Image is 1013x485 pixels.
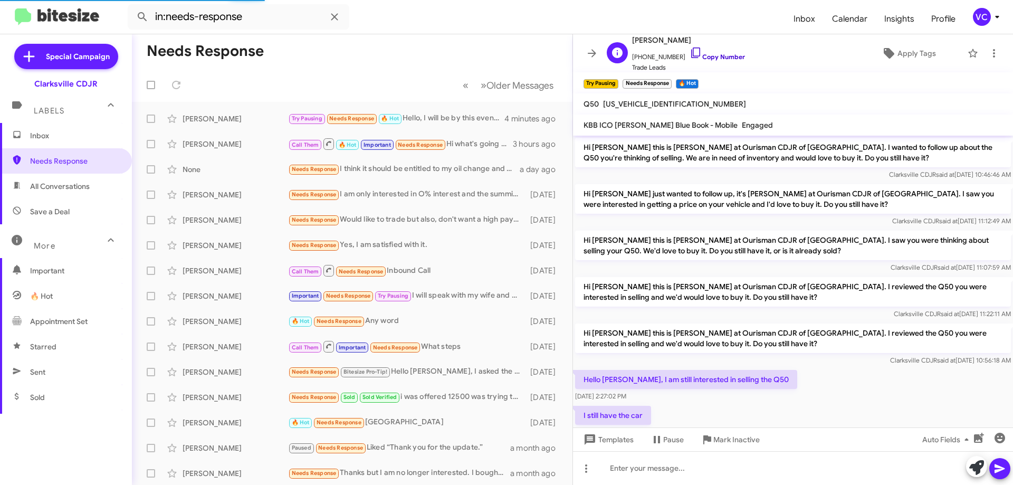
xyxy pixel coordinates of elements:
[183,240,288,251] div: [PERSON_NAME]
[381,115,399,122] span: 🔥 Hot
[288,239,525,251] div: Yes, I am satisfied with it.
[923,4,964,34] span: Profile
[288,188,525,201] div: I am only interested in O% interest and the summit model in the 2 tone white and black with the t...
[183,341,288,352] div: [PERSON_NAME]
[30,392,45,403] span: Sold
[936,170,954,178] span: said at
[288,290,525,302] div: I will speak with my wife and get back to u
[854,44,962,63] button: Apply Tags
[183,443,288,453] div: [PERSON_NAME]
[288,315,525,327] div: Any word
[343,394,356,401] span: Sold
[922,430,973,449] span: Auto Fields
[128,4,349,30] input: Search
[292,318,310,325] span: 🔥 Hot
[292,242,337,249] span: Needs Response
[525,341,564,352] div: [DATE]
[378,292,408,299] span: Try Pausing
[525,265,564,276] div: [DATE]
[288,467,510,479] div: Thanks but I am no longer interested. I bought something else.
[46,51,110,62] span: Special Campaign
[292,344,319,351] span: Call Them
[876,4,923,34] a: Insights
[183,215,288,225] div: [PERSON_NAME]
[676,79,699,89] small: 🔥 Hot
[398,141,443,148] span: Needs Response
[362,394,397,401] span: Sold Verified
[292,368,337,375] span: Needs Response
[30,156,120,166] span: Needs Response
[288,391,525,403] div: i was offered 12500 was trying to get 14500 and trying to get a little better deal since im tryin...
[824,4,876,34] a: Calendar
[937,356,955,364] span: said at
[288,340,525,353] div: What steps
[785,4,824,34] a: Inbox
[183,468,288,479] div: [PERSON_NAME]
[525,189,564,200] div: [DATE]
[889,170,1011,178] span: Clarksville CDJR [DATE] 10:46:46 AM
[584,79,618,89] small: Try Pausing
[288,416,525,429] div: [GEOGRAPHIC_DATA]
[292,444,311,451] span: Paused
[894,310,1011,318] span: Clarksville CDJR [DATE] 11:22:11 AM
[690,53,745,61] a: Copy Number
[603,99,746,109] span: [US_VEHICLE_IDENTIFICATION_NUMBER]
[183,164,288,175] div: None
[632,62,745,73] span: Trade Leads
[581,430,634,449] span: Templates
[525,392,564,403] div: [DATE]
[964,8,1001,26] button: VC
[147,43,264,60] h1: Needs Response
[288,137,513,150] div: Hi what's going on
[742,120,773,130] span: Engaged
[941,310,959,318] span: said at
[891,263,1011,271] span: Clarksville CDJR [DATE] 11:07:59 AM
[575,392,626,400] span: [DATE] 2:27:02 PM
[288,442,510,454] div: Liked “Thank you for the update.”
[513,139,564,149] div: 3 hours ago
[457,74,560,96] nav: Page navigation example
[292,268,319,275] span: Call Them
[292,141,319,148] span: Call Them
[632,46,745,62] span: [PHONE_NUMBER]
[292,470,337,477] span: Needs Response
[30,316,88,327] span: Appointment Set
[183,139,288,149] div: [PERSON_NAME]
[525,417,564,428] div: [DATE]
[525,240,564,251] div: [DATE]
[504,113,564,124] div: 4 minutes ago
[288,264,525,277] div: Inbound Call
[183,392,288,403] div: [PERSON_NAME]
[456,74,475,96] button: Previous
[183,265,288,276] div: [PERSON_NAME]
[939,217,958,225] span: said at
[938,263,956,271] span: said at
[713,430,760,449] span: Mark Inactive
[343,368,387,375] span: Bitesize Pro-Tip!
[30,291,53,301] span: 🔥 Hot
[520,164,564,175] div: a day ago
[183,316,288,327] div: [PERSON_NAME]
[692,430,768,449] button: Mark Inactive
[575,138,1011,167] p: Hi [PERSON_NAME] this is [PERSON_NAME] at Ourisman CDJR of [GEOGRAPHIC_DATA]. I wanted to follow ...
[584,99,599,109] span: Q50
[326,292,371,299] span: Needs Response
[30,130,120,141] span: Inbox
[183,189,288,200] div: [PERSON_NAME]
[292,216,337,223] span: Needs Response
[623,79,671,89] small: Needs Response
[30,265,120,276] span: Important
[292,419,310,426] span: 🔥 Hot
[575,370,797,389] p: Hello [PERSON_NAME], I am still interested in selling the Q50
[339,344,366,351] span: Important
[892,217,1011,225] span: Clarksville CDJR [DATE] 11:12:49 AM
[481,79,486,92] span: »
[183,417,288,428] div: [PERSON_NAME]
[317,318,361,325] span: Needs Response
[292,115,322,122] span: Try Pausing
[575,324,1011,353] p: Hi [PERSON_NAME] this is [PERSON_NAME] at Ourisman CDJR of [GEOGRAPHIC_DATA]. I reviewed the Q50 ...
[288,214,525,226] div: Would like to trade but also, don't want a high payment and don't know if I can with this situation
[575,184,1011,214] p: Hi [PERSON_NAME] just wanted to follow up, it's [PERSON_NAME] at Ourisman CDJR of [GEOGRAPHIC_DAT...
